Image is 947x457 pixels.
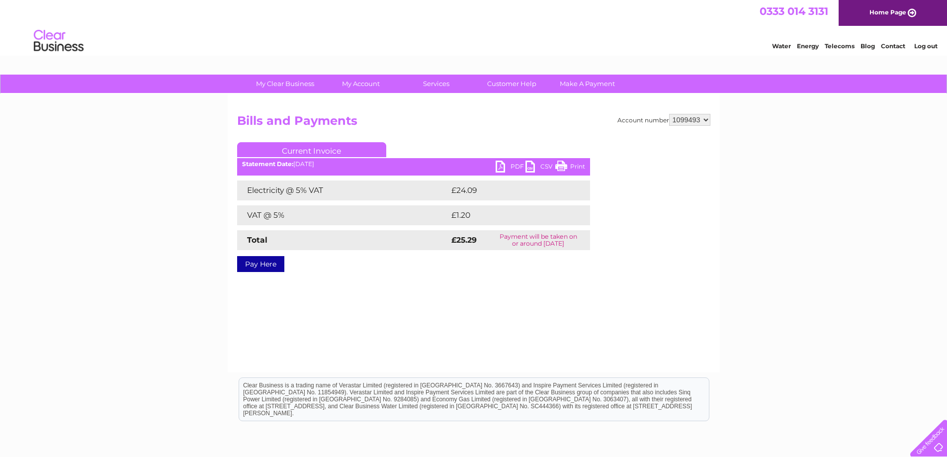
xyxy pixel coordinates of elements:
b: Statement Date: [242,160,293,168]
a: Log out [914,42,938,50]
a: Customer Help [471,75,553,93]
td: Electricity @ 5% VAT [237,181,449,200]
a: Services [395,75,477,93]
strong: Total [247,235,267,245]
a: Print [555,161,585,175]
a: CSV [525,161,555,175]
a: Pay Here [237,256,284,272]
div: [DATE] [237,161,590,168]
strong: £25.29 [451,235,477,245]
a: Blog [861,42,875,50]
td: Payment will be taken on or around [DATE] [487,230,590,250]
a: My Account [320,75,402,93]
a: Current Invoice [237,142,386,157]
a: My Clear Business [244,75,326,93]
td: £24.09 [449,181,571,200]
a: 0333 014 3131 [760,5,828,17]
a: Contact [881,42,905,50]
a: PDF [496,161,525,175]
a: Telecoms [825,42,855,50]
div: Clear Business is a trading name of Verastar Limited (registered in [GEOGRAPHIC_DATA] No. 3667643... [239,5,709,48]
td: £1.20 [449,205,566,225]
img: logo.png [33,26,84,56]
div: Account number [617,114,710,126]
td: VAT @ 5% [237,205,449,225]
a: Energy [797,42,819,50]
a: Make A Payment [546,75,628,93]
a: Water [772,42,791,50]
h2: Bills and Payments [237,114,710,133]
